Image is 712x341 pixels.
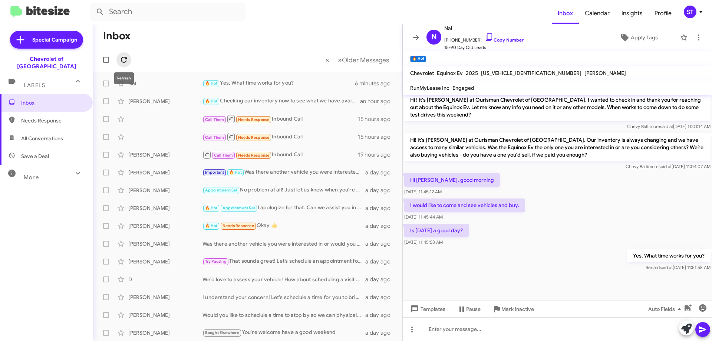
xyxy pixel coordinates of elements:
[410,56,426,62] small: 🔥 Hot
[627,124,711,129] span: Chevy Baltimore [DATE] 11:01:14 AM
[485,37,524,43] a: Copy Number
[648,302,684,316] span: Auto Fields
[128,311,202,319] div: [PERSON_NAME]
[355,80,396,87] div: 6 minutes ago
[365,204,396,212] div: a day ago
[404,224,469,237] p: Is [DATE] a good day?
[238,117,270,122] span: Needs Response
[631,31,658,44] span: Apply Tags
[128,98,202,105] div: [PERSON_NAME]
[365,276,396,283] div: a day ago
[202,240,365,247] div: Was there another vehicle you were interested in or would you like for me to send you the link to...
[128,204,202,212] div: [PERSON_NAME]
[437,70,463,76] span: Equinox Ev
[584,70,626,76] span: [PERSON_NAME]
[222,206,255,210] span: Appointment Set
[444,33,524,44] span: [PHONE_NUMBER]
[404,93,711,121] p: Hi ! It's [PERSON_NAME] at Ourisman Chevrolet of [GEOGRAPHIC_DATA]. I wanted to check in and than...
[466,302,481,316] span: Pause
[238,135,270,140] span: Needs Response
[202,311,365,319] div: Would you like to schedule a time to stop by so we can physically see your vehicle for an offer?
[365,240,396,247] div: a day ago
[365,294,396,301] div: a day ago
[365,222,396,230] div: a day ago
[202,79,355,88] div: Yes, What time works for you?
[202,168,365,177] div: Was there another vehicle you were interested in?
[202,276,365,283] div: We’d love to assess your vehicle! How about scheduling a visit so we can evaluate it and discuss ...
[552,3,579,24] a: Inbox
[10,31,83,49] a: Special Campaign
[501,302,534,316] span: Mark Inactive
[404,214,443,220] span: [DATE] 11:45:44 AM
[404,189,442,194] span: [DATE] 11:45:12 AM
[21,135,63,142] span: All Conversations
[642,302,690,316] button: Auto Fields
[24,174,39,181] span: More
[238,153,270,158] span: Needs Response
[660,124,673,129] span: said at
[365,187,396,194] div: a day ago
[444,44,524,51] span: 15-90 Day Old Leads
[616,3,649,24] span: Insights
[205,259,227,264] span: Try Pausing
[660,265,673,270] span: said at
[321,52,393,68] nav: Page navigation example
[600,31,676,44] button: Apply Tags
[205,206,218,210] span: 🔥 Hot
[321,52,334,68] button: Previous
[32,36,77,43] span: Special Campaign
[466,70,478,76] span: 2025
[128,187,202,194] div: [PERSON_NAME]
[649,3,678,24] span: Profile
[365,329,396,337] div: a day ago
[410,85,449,91] span: RunMyLease Inc
[404,239,443,245] span: [DATE] 11:45:58 AM
[202,204,365,212] div: I apologize for that. Can we assist you in scheduling an appointment to discuss buying your vehicle?
[128,240,202,247] div: [PERSON_NAME]
[128,169,202,176] div: [PERSON_NAME]
[358,115,396,123] div: 15 hours ago
[409,302,445,316] span: Templates
[202,114,358,124] div: Inbound Call
[21,117,84,124] span: Needs Response
[202,257,365,266] div: That sounds great! Let’s schedule an appointment for next week to check out your Pilot. What day ...
[410,70,434,76] span: Chevrolet
[659,164,672,169] span: said at
[128,151,202,158] div: [PERSON_NAME]
[404,133,711,161] p: Hi! It's [PERSON_NAME] at Ourisman Chevrolet of [GEOGRAPHIC_DATA]. Our inventory is always changi...
[338,55,342,65] span: »
[24,82,45,89] span: Labels
[626,164,711,169] span: Chevy Baltimore [DATE] 11:04:07 AM
[128,276,202,283] div: D
[128,222,202,230] div: [PERSON_NAME]
[114,72,134,84] div: Refresh
[214,153,233,158] span: Call Them
[229,170,242,175] span: 🔥 Hot
[128,294,202,301] div: [PERSON_NAME]
[202,294,365,301] div: I understand your concern! Let's schedule a time for you to bring in your C 300, and we can evalu...
[451,302,487,316] button: Pause
[202,132,358,141] div: Inbound Call
[487,302,540,316] button: Mark Inactive
[202,222,365,230] div: Okay 👍
[202,150,358,159] div: Inbound Call
[128,80,202,87] div: Nal
[627,249,711,262] p: Yes, What time works for you?
[21,153,49,160] span: Save a Deal
[579,3,616,24] a: Calendar
[365,311,396,319] div: a day ago
[403,302,451,316] button: Templates
[452,85,474,91] span: Engaged
[684,6,696,18] div: ST
[205,81,218,86] span: 🔥 Hot
[205,170,224,175] span: Important
[103,30,131,42] h1: Inbox
[431,31,437,43] span: N
[481,70,581,76] span: [US_VEHICLE_IDENTIFICATION_NUMBER]
[205,117,224,122] span: Call Them
[128,329,202,337] div: [PERSON_NAME]
[360,98,396,105] div: an hour ago
[128,258,202,265] div: [PERSON_NAME]
[205,330,239,335] span: Bought Elsewhere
